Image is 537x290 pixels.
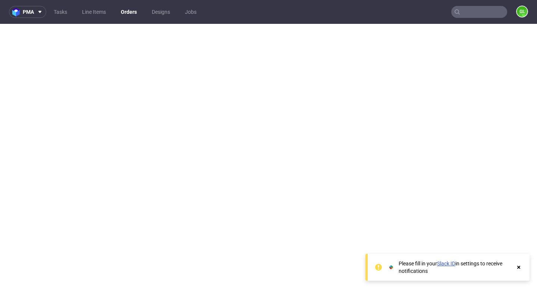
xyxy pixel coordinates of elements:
[180,6,201,18] a: Jobs
[78,6,110,18] a: Line Items
[49,6,72,18] a: Tasks
[23,9,34,15] span: pma
[399,260,512,275] div: Please fill in your in settings to receive notifications
[517,6,527,17] figcaption: GL
[147,6,175,18] a: Designs
[9,6,46,18] button: pma
[387,264,395,271] img: Slack
[12,8,23,16] img: logo
[437,261,455,267] a: Slack ID
[116,6,141,18] a: Orders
